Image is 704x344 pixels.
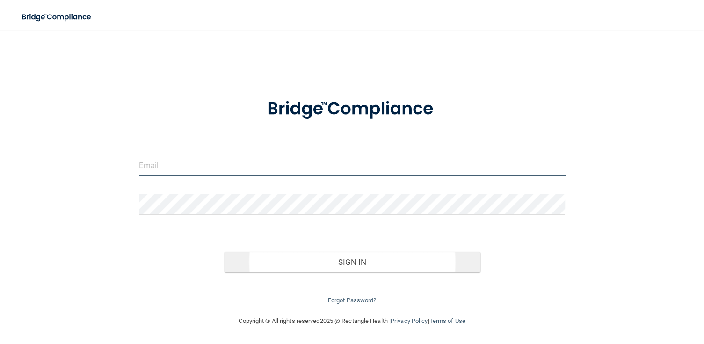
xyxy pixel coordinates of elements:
[543,280,693,317] iframe: Drift Widget Chat Controller
[14,7,100,27] img: bridge_compliance_login_screen.278c3ca4.svg
[139,154,566,176] input: Email
[249,86,455,132] img: bridge_compliance_login_screen.278c3ca4.svg
[181,306,523,336] div: Copyright © All rights reserved 2025 @ Rectangle Health | |
[328,297,377,304] a: Forgot Password?
[391,317,428,324] a: Privacy Policy
[429,317,465,324] a: Terms of Use
[224,252,480,272] button: Sign In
